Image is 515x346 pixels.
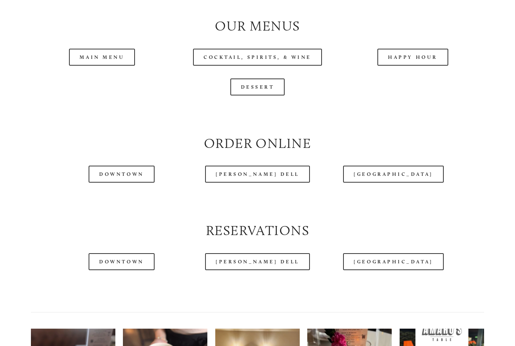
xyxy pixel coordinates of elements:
[343,166,443,183] a: [GEOGRAPHIC_DATA]
[377,49,448,66] a: Happy Hour
[89,254,154,271] a: Downtown
[31,134,484,154] h2: Order Online
[230,79,285,96] a: Dessert
[69,49,135,66] a: Main Menu
[89,166,154,183] a: Downtown
[31,221,484,241] h2: Reservations
[193,49,322,66] a: Cocktail, Spirits, & Wine
[205,166,310,183] a: [PERSON_NAME] Dell
[205,254,310,271] a: [PERSON_NAME] Dell
[343,254,443,271] a: [GEOGRAPHIC_DATA]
